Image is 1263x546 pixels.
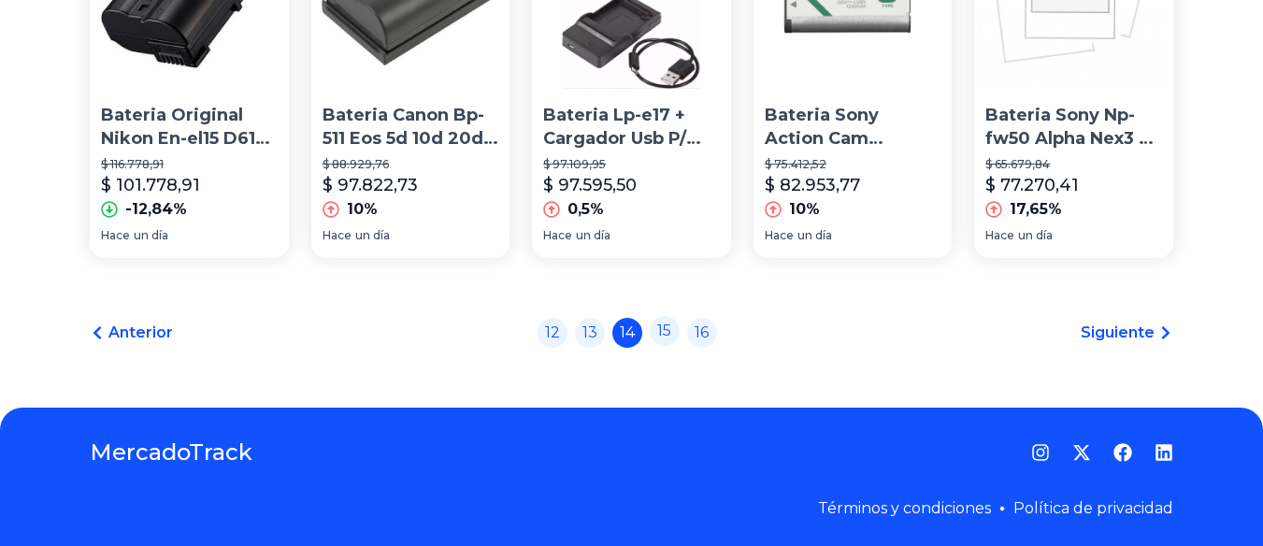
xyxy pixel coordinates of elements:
[347,198,378,221] p: 10%
[323,228,352,243] span: Hace
[90,438,252,467] a: MercadoTrack
[765,104,941,151] p: Bateria Sony Action Cam Original Np-bx1 Np Bx1 Hx400 Hx300
[985,104,1162,151] p: Bateria Sony Np-fw50 Alpha Nex3 Az Azii Azs A33 A35 A7 A7sii
[101,172,200,198] p: $ 101.778,91
[1072,443,1091,462] a: Twitter
[985,157,1162,172] p: $ 65.679,84
[985,228,1014,243] span: Hace
[323,172,418,198] p: $ 97.822,73
[543,172,637,198] p: $ 97.595,50
[543,104,720,151] p: Bateria Lp-e17 + Cargador Usb P/ Eos Rebel T6i T6s X8i T7i
[1018,228,1053,243] span: un día
[101,104,278,151] p: Bateria Original Nikon En-el15 D610 D750 D800 D810 D7100
[1081,322,1173,344] a: Siguiente
[101,228,130,243] span: Hace
[1010,198,1062,221] p: 17,65%
[985,172,1079,198] p: $ 77.270,41
[1113,443,1132,462] a: Facebook
[108,322,173,344] span: Anterior
[543,228,572,243] span: Hace
[1155,443,1173,462] a: LinkedIn
[134,228,168,243] span: un día
[765,157,941,172] p: $ 75.412,52
[125,198,187,221] p: -12,84%
[687,318,717,348] a: 16
[101,157,278,172] p: $ 116.778,91
[355,228,390,243] span: un día
[1013,499,1173,517] a: Política de privacidad
[90,322,173,344] a: Anterior
[1081,322,1155,344] span: Siguiente
[543,157,720,172] p: $ 97.109,95
[323,157,499,172] p: $ 88.929,76
[1031,443,1050,462] a: Instagram
[797,228,832,243] span: un día
[765,228,794,243] span: Hace
[575,318,605,348] a: 13
[567,198,604,221] p: 0,5%
[538,318,567,348] a: 12
[323,104,499,151] p: Bateria Canon Bp-511 Eos 5d 10d 20d 40d Powershot G1 G6 Orig
[789,198,820,221] p: 10%
[576,228,610,243] span: un día
[765,172,860,198] p: $ 82.953,77
[818,499,991,517] a: Términos y condiciones
[650,316,680,346] a: 15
